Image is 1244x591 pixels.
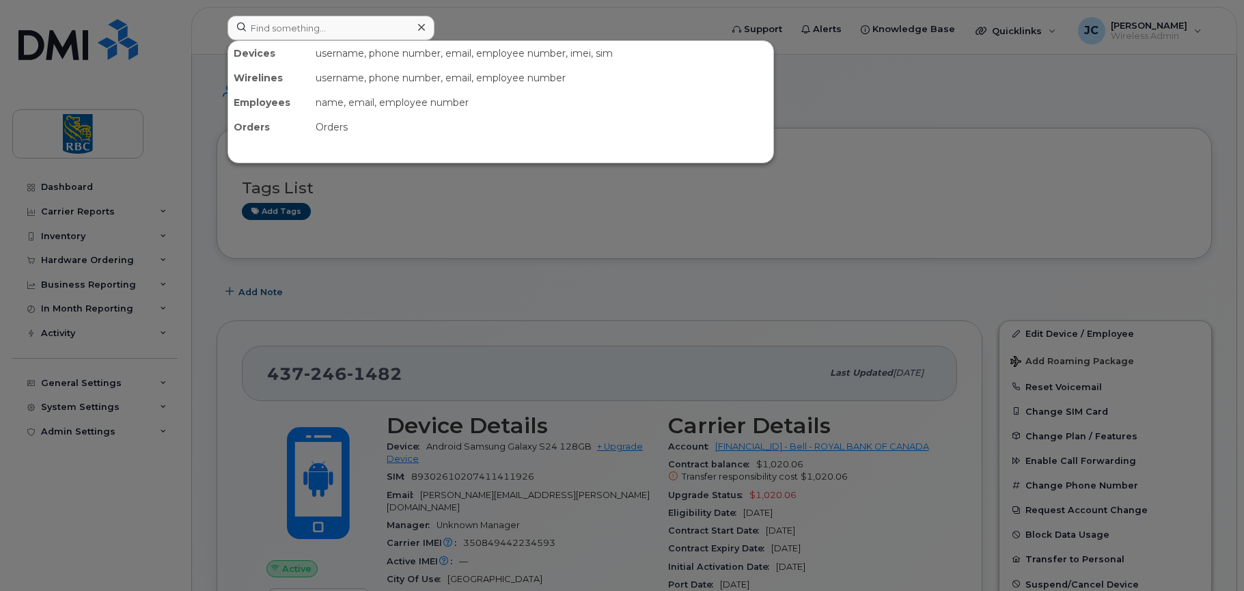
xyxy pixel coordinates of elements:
[228,115,310,139] div: Orders
[310,115,773,139] div: Orders
[228,41,310,66] div: Devices
[228,66,310,90] div: Wirelines
[310,66,773,90] div: username, phone number, email, employee number
[310,41,773,66] div: username, phone number, email, employee number, imei, sim
[228,90,310,115] div: Employees
[310,90,773,115] div: name, email, employee number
